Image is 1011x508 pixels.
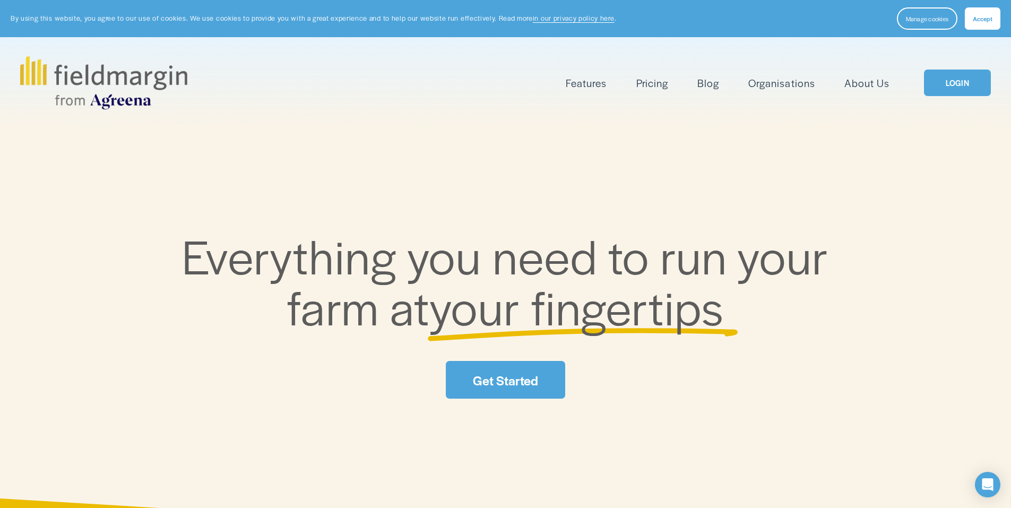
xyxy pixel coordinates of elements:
[697,74,719,92] a: Blog
[566,74,607,92] a: folder dropdown
[566,75,607,91] span: Features
[20,56,187,109] img: fieldmargin.com
[446,361,565,399] a: Get Started
[897,7,957,30] button: Manage cookies
[973,14,992,23] span: Accept
[182,222,840,339] span: Everything you need to run your farm at
[906,14,948,23] span: Manage cookies
[965,7,1000,30] button: Accept
[429,273,724,339] span: your fingertips
[844,74,889,92] a: About Us
[924,70,991,97] a: LOGIN
[975,472,1000,497] div: Open Intercom Messenger
[636,74,668,92] a: Pricing
[533,13,615,23] a: in our privacy policy here
[748,74,815,92] a: Organisations
[11,13,616,23] p: By using this website, you agree to our use of cookies. We use cookies to provide you with a grea...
